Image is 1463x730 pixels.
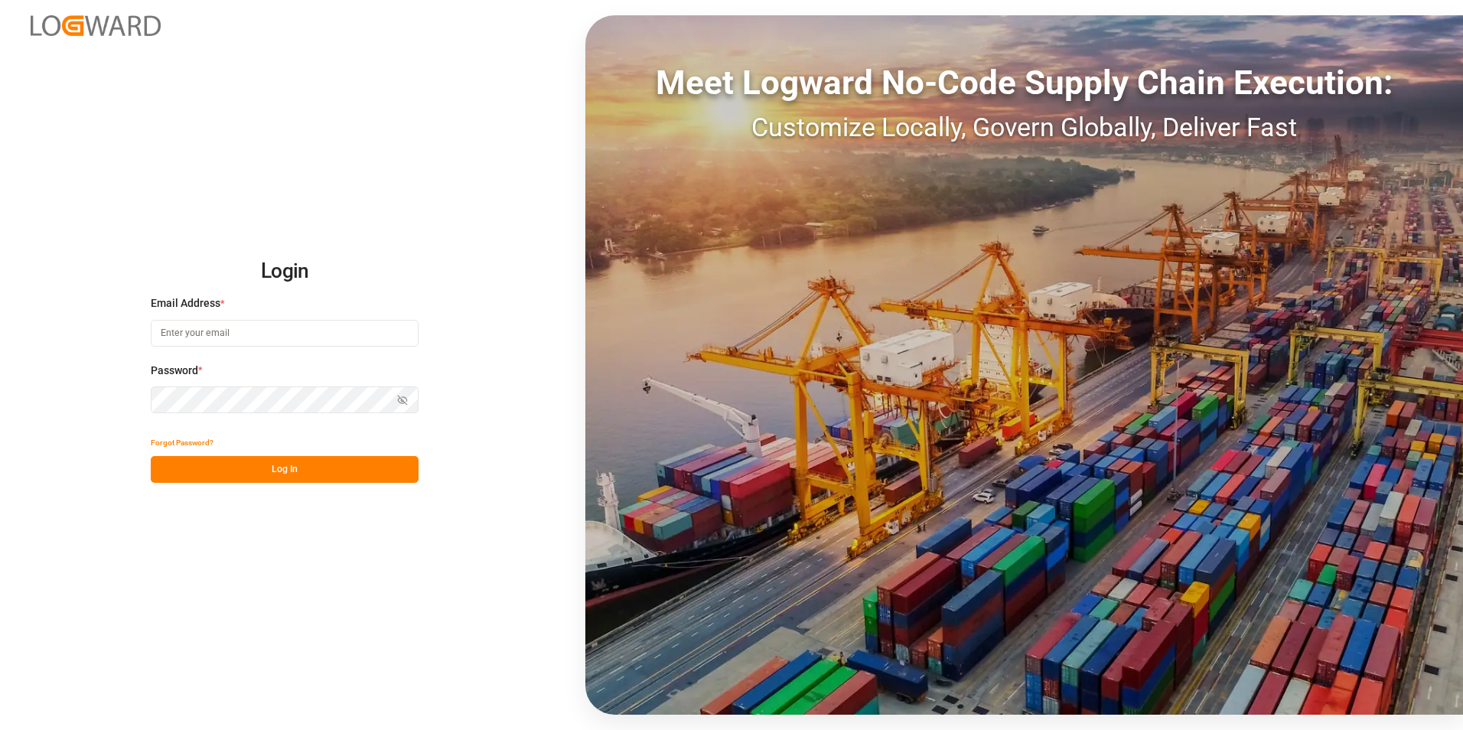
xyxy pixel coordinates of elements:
[151,456,419,483] button: Log In
[151,295,220,311] span: Email Address
[151,363,198,379] span: Password
[585,108,1463,147] div: Customize Locally, Govern Globally, Deliver Fast
[31,15,161,36] img: Logward_new_orange.png
[151,429,213,456] button: Forgot Password?
[151,320,419,347] input: Enter your email
[151,247,419,296] h2: Login
[585,57,1463,108] div: Meet Logward No-Code Supply Chain Execution:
